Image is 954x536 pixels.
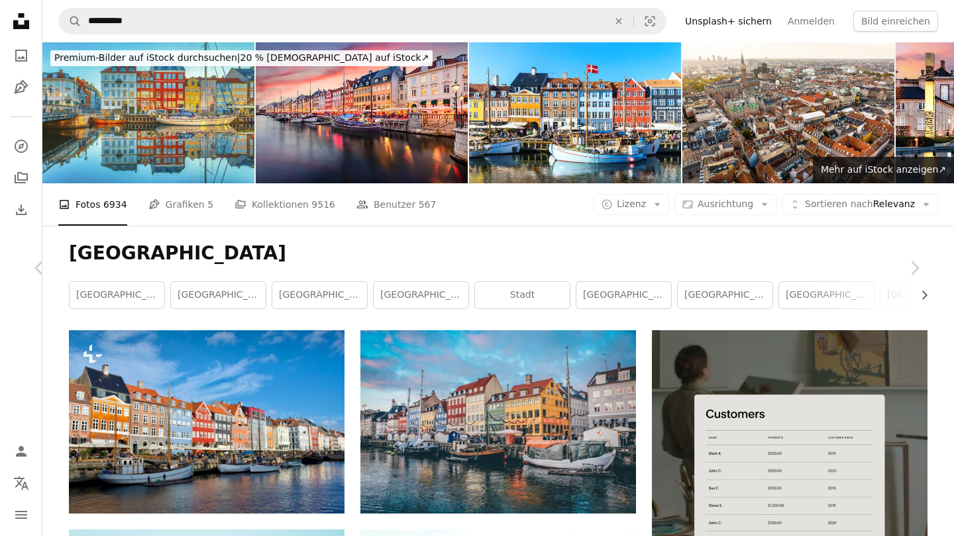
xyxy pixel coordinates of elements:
a: Grafiken 5 [148,183,213,226]
img: Zwei graue und schwarze Boote in der Nähe des Docks [360,330,636,514]
a: Mehr auf iStock anzeigen↗ [813,157,954,183]
button: Visuelle Suche [634,9,666,34]
img: Nyhavn, Kopenhagen, Dänemark bei Sonnenaufgang: Eine ruhige Morgenszene mit historischen bunten G... [42,42,254,183]
button: Ausrichtung [674,194,776,215]
a: Zwei graue und schwarze Boote in der Nähe des Docks [360,416,636,427]
button: Bild einreichen [853,11,938,32]
a: Unsplash+ sichern [677,11,780,32]
button: Sprache [8,470,34,496]
a: eine Gruppe von Booten, die auf einem Gewässer schwimmen [69,416,344,427]
img: Kopenhagen Nyhavn Panorama Stadt Massen genießen Sonnenschein Restaurants Bars Dänemark [469,42,681,183]
a: Kollektionen [8,165,34,191]
span: Lizenz [617,199,646,209]
span: Relevanz [805,198,915,211]
span: 5 [207,197,213,212]
button: Menü [8,502,34,528]
span: Sortieren nach [805,199,873,209]
span: 9516 [311,197,335,212]
a: Weiter [874,204,954,332]
a: Fotos [8,42,34,69]
span: Mehr auf iStock anzeigen ↗ [821,164,946,175]
a: Benutzer 567 [356,183,436,226]
a: [GEOGRAPHIC_DATA] [171,282,266,308]
a: Anmelden [780,11,843,32]
button: Sortieren nachRelevanz [782,194,938,215]
div: 20 % [DEMOGRAPHIC_DATA] auf iStock ↗ [50,50,433,66]
img: Kopenhagen, Dänemark am Nyhavn-Kanal [256,42,468,183]
a: [GEOGRAPHIC_DATA] [779,282,874,308]
a: Bisherige Downloads [8,197,34,223]
a: [GEOGRAPHIC_DATA] [576,282,671,308]
button: Löschen [604,9,633,34]
button: Lizenz [594,194,669,215]
button: Unsplash suchen [59,9,81,34]
a: [GEOGRAPHIC_DATA] [374,282,468,308]
a: Premium-Bilder auf iStock durchsuchen|20 % [DEMOGRAPHIC_DATA] auf iStock↗ [42,42,441,74]
form: Finden Sie Bildmaterial auf der ganzen Webseite [58,8,666,34]
a: [GEOGRAPHIC_DATA] [678,282,772,308]
h1: [GEOGRAPHIC_DATA] [69,242,927,265]
a: [GEOGRAPHIC_DATA] [70,282,164,308]
a: Anmelden / Registrieren [8,438,34,465]
a: [GEOGRAPHIC_DATA] [272,282,367,308]
a: Entdecken [8,133,34,159]
span: Ausrichtung [698,199,753,209]
a: Grafiken [8,74,34,101]
img: Aerial view of Copenhagen cityscape on autumn day [682,42,894,183]
span: Premium-Bilder auf iStock durchsuchen | [54,52,240,63]
img: eine Gruppe von Booten, die auf einem Gewässer schwimmen [69,330,344,514]
a: Stadt [475,282,570,308]
span: 567 [419,197,437,212]
a: Kollektionen 9516 [235,183,335,226]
